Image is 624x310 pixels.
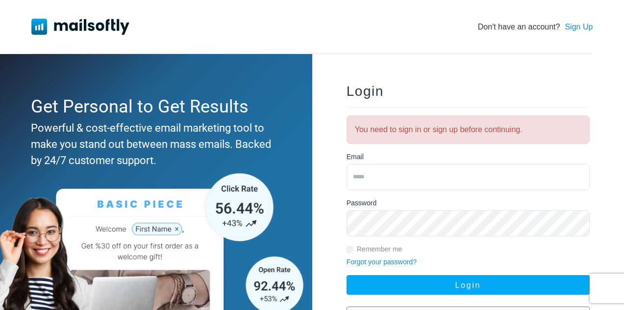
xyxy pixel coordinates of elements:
a: Forgot your password? [347,258,417,266]
span: Login [347,84,384,99]
div: Get Personal to Get Results [31,93,276,120]
label: Remember me [357,244,402,254]
img: Mailsoftly [31,19,129,34]
div: Powerful & cost-effective email marketing tool to make you stand out between mass emails. Backed ... [31,120,276,169]
label: Password [347,198,376,208]
a: Sign Up [565,21,593,33]
button: Login [347,275,590,295]
label: Email [347,152,364,162]
div: Don't have an account? [478,21,593,33]
div: You need to sign in or sign up before continuing. [347,115,590,144]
